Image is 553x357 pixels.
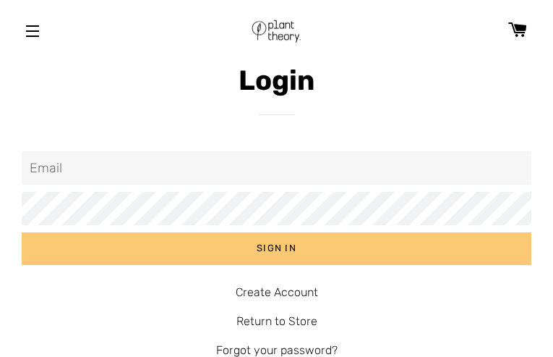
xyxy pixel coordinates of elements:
input: Sign In [22,232,531,264]
a: Create Account [236,285,318,299]
a: Forgot your password? [216,343,338,357]
input: Email [22,151,531,185]
a: Return to Store [236,314,317,328]
img: Plant Theory [249,7,303,54]
h1: Login [22,62,531,100]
